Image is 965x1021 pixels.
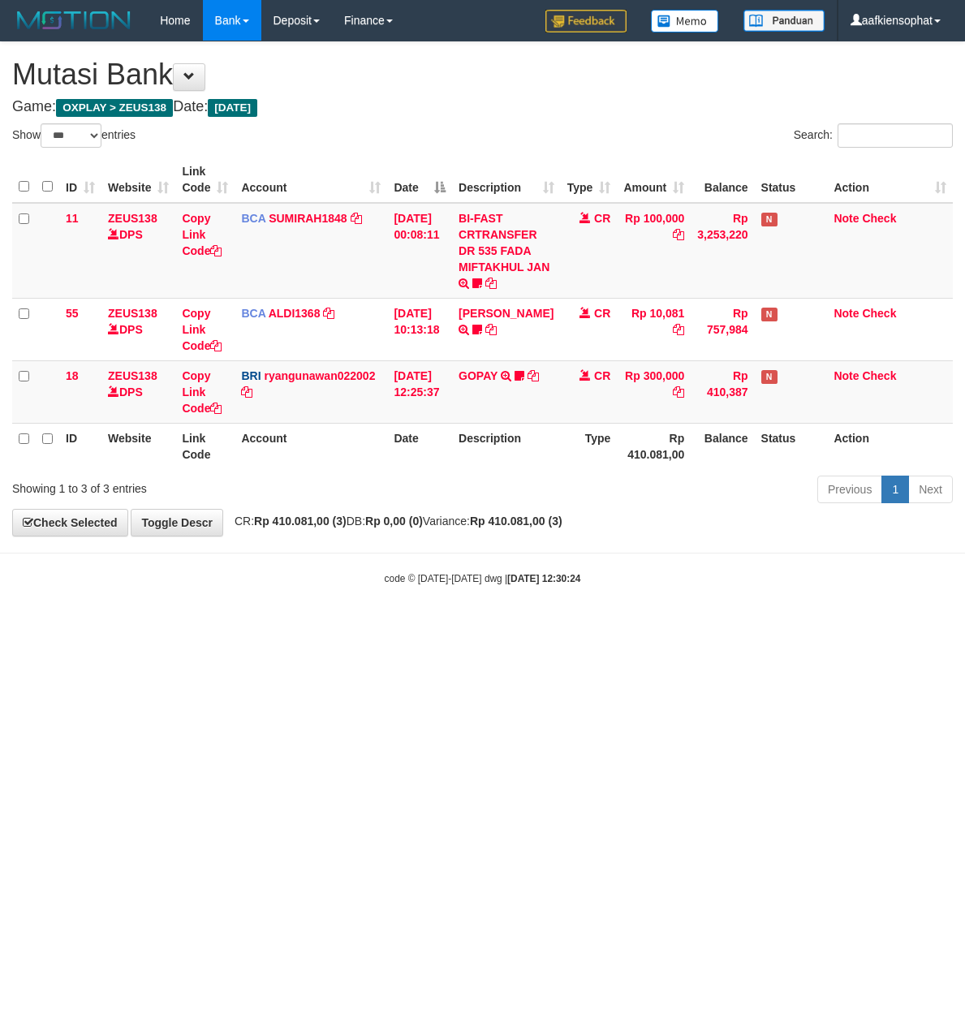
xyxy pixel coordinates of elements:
span: CR [594,369,610,382]
th: Status [755,423,828,469]
th: Rp 410.081,00 [617,423,691,469]
img: MOTION_logo.png [12,8,136,32]
a: GOPAY [459,369,498,382]
strong: Rp 410.081,00 (3) [470,515,562,528]
h1: Mutasi Bank [12,58,953,91]
th: Date [387,423,452,469]
td: Rp 410,387 [691,360,754,423]
td: DPS [101,203,175,299]
th: Action [827,423,953,469]
a: Copy ALDI1368 to clipboard [323,307,334,320]
th: Balance [691,423,754,469]
a: ZEUS138 [108,307,157,320]
span: BCA [241,307,265,320]
a: Note [834,212,859,225]
a: ryangunawan022002 [264,369,375,382]
td: Rp 10,081 [617,298,691,360]
td: DPS [101,298,175,360]
img: panduan.png [743,10,825,32]
th: Type: activate to sort column ascending [561,157,618,203]
span: 11 [66,212,79,225]
span: Has Note [761,213,778,226]
a: Copy GOPAY to clipboard [528,369,539,382]
span: 55 [66,307,79,320]
th: Website: activate to sort column ascending [101,157,175,203]
a: Copy Link Code [182,307,222,352]
a: Copy BI-FAST CRTRANSFER DR 535 FADA MIFTAKHUL JAN to clipboard [485,277,497,290]
th: Link Code: activate to sort column ascending [175,157,235,203]
span: [DATE] [208,99,257,117]
span: BCA [241,212,265,225]
a: Copy Link Code [182,369,222,415]
td: [DATE] 12:25:37 [387,360,452,423]
a: Copy ryangunawan022002 to clipboard [241,386,252,398]
span: CR: DB: Variance: [226,515,562,528]
th: Account [235,423,387,469]
span: CR [594,307,610,320]
span: BRI [241,369,261,382]
td: Rp 300,000 [617,360,691,423]
a: Check [862,212,896,225]
td: BI-FAST CRTRANSFER DR 535 FADA MIFTAKHUL JAN [452,203,560,299]
select: Showentries [41,123,101,148]
td: Rp 757,984 [691,298,754,360]
a: Copy Link Code [182,212,222,257]
th: Account: activate to sort column ascending [235,157,387,203]
strong: Rp 410.081,00 (3) [254,515,347,528]
span: 18 [66,369,79,382]
div: Showing 1 to 3 of 3 entries [12,474,390,497]
th: Description: activate to sort column ascending [452,157,560,203]
th: Balance [691,157,754,203]
strong: Rp 0,00 (0) [365,515,423,528]
a: Copy Rp 10,081 to clipboard [673,323,684,336]
label: Show entries [12,123,136,148]
td: [DATE] 00:08:11 [387,203,452,299]
th: ID [59,423,101,469]
a: ALDI1368 [269,307,321,320]
a: Check Selected [12,509,128,536]
th: Date: activate to sort column descending [387,157,452,203]
h4: Game: Date: [12,99,953,115]
span: CR [594,212,610,225]
td: [DATE] 10:13:18 [387,298,452,360]
th: Status [755,157,828,203]
label: Search: [794,123,953,148]
a: Copy Rp 300,000 to clipboard [673,386,684,398]
img: Button%20Memo.svg [651,10,719,32]
a: Copy Rp 100,000 to clipboard [673,228,684,241]
a: Next [908,476,953,503]
span: Has Note [761,308,778,321]
img: Feedback.jpg [545,10,627,32]
th: Website [101,423,175,469]
a: Toggle Descr [131,509,223,536]
a: Previous [817,476,882,503]
th: Action: activate to sort column ascending [827,157,953,203]
a: Check [862,307,896,320]
th: ID: activate to sort column ascending [59,157,101,203]
th: Type [561,423,618,469]
small: code © [DATE]-[DATE] dwg | [385,573,581,584]
a: Copy FERLANDA EFRILIDIT to clipboard [485,323,497,336]
th: Amount: activate to sort column ascending [617,157,691,203]
input: Search: [838,123,953,148]
a: Check [862,369,896,382]
a: Note [834,369,859,382]
th: Description [452,423,560,469]
span: Has Note [761,370,778,384]
a: 1 [881,476,909,503]
a: SUMIRAH1848 [269,212,347,225]
td: DPS [101,360,175,423]
a: Copy SUMIRAH1848 to clipboard [351,212,362,225]
a: Note [834,307,859,320]
span: OXPLAY > ZEUS138 [56,99,173,117]
a: ZEUS138 [108,212,157,225]
th: Link Code [175,423,235,469]
a: ZEUS138 [108,369,157,382]
td: Rp 100,000 [617,203,691,299]
a: [PERSON_NAME] [459,307,554,320]
strong: [DATE] 12:30:24 [507,573,580,584]
td: Rp 3,253,220 [691,203,754,299]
